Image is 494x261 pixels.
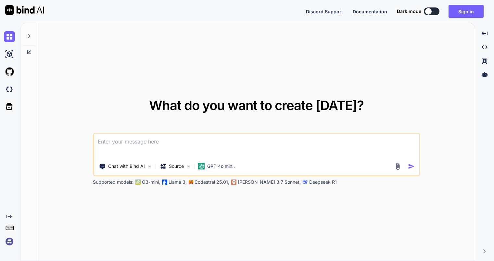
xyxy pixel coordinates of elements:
img: Pick Tools [147,164,152,169]
img: GPT-4o mini [198,163,205,169]
img: ai-studio [4,49,15,60]
span: Documentation [353,9,387,14]
img: Bind AI [5,5,44,15]
img: claude [231,180,236,185]
img: chat [4,31,15,42]
img: Llama2 [162,180,167,185]
p: [PERSON_NAME] 3.7 Sonnet, [238,179,301,185]
p: Deepseek R1 [309,179,337,185]
p: Codestral 25.01, [195,179,229,185]
p: GPT-4o min.. [207,163,235,169]
img: darkCloudIdeIcon [4,84,15,95]
p: Llama 3, [169,179,187,185]
img: GPT-4 [135,180,141,185]
button: Sign in [449,5,484,18]
p: Chat with Bind AI [108,163,145,169]
button: Documentation [353,8,387,15]
button: Discord Support [306,8,343,15]
p: O3-mini, [142,179,160,185]
img: icon [408,163,415,170]
img: Mistral-AI [189,180,193,184]
img: signin [4,236,15,247]
p: Supported models: [93,179,133,185]
img: attachment [394,163,401,170]
img: claude [303,180,308,185]
p: Source [169,163,184,169]
span: Discord Support [306,9,343,14]
img: Pick Models [186,164,191,169]
img: githubLight [4,66,15,77]
span: What do you want to create [DATE]? [149,97,364,113]
span: Dark mode [397,8,421,15]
